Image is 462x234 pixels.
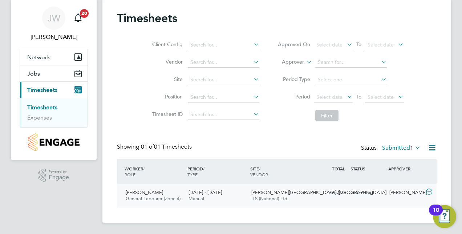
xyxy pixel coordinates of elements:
span: / [143,166,145,172]
div: [PERSON_NAME] [386,187,424,199]
span: TOTAL [332,166,345,172]
a: JW[PERSON_NAME] [20,7,88,41]
span: Engage [49,174,69,181]
button: Filter [315,110,339,121]
span: JW [48,13,60,23]
span: To [354,40,364,49]
label: Vendor [150,58,183,65]
div: PERIOD [186,162,248,181]
span: 1 [410,144,413,152]
span: Select date [316,94,343,100]
label: Timesheet ID [150,111,183,117]
a: 20 [71,7,85,30]
button: Timesheets [20,82,88,98]
label: Submitted [382,144,421,152]
label: Client Config [150,41,183,48]
span: [DATE] - [DATE] [189,189,222,195]
span: Select date [368,41,394,48]
span: TYPE [187,172,198,177]
input: Search for... [188,57,259,68]
input: Search for... [315,57,387,68]
input: Search for... [188,92,259,102]
label: Approver [271,58,304,66]
span: Select date [316,41,343,48]
a: Timesheets [27,104,57,111]
span: / [259,166,260,172]
span: Select date [368,94,394,100]
button: Network [20,49,88,65]
span: Timesheets [27,86,57,93]
input: Select one [315,75,387,85]
label: Approved On [277,41,310,48]
div: Timesheets [20,98,88,127]
h2: Timesheets [117,11,177,25]
div: APPROVER [386,162,424,175]
label: Period [277,93,310,100]
a: Expenses [27,114,52,121]
span: Manual [189,195,204,202]
button: Jobs [20,65,88,81]
span: [PERSON_NAME][GEOGRAPHIC_DATA] ([GEOGRAPHIC_DATA]… [251,189,391,195]
input: Search for... [188,75,259,85]
span: 01 Timesheets [141,143,192,150]
input: Search for... [188,110,259,120]
div: Submitted [349,187,386,199]
div: £957.78 [311,187,349,199]
div: SITE [248,162,311,181]
button: Open Resource Center, 10 new notifications [433,205,456,228]
label: Site [150,76,183,82]
span: 01 of [141,143,154,150]
span: Jobs [27,70,40,77]
div: Status [361,143,422,153]
span: Powered by [49,169,69,175]
span: VENDOR [250,172,268,177]
label: Period Type [277,76,310,82]
span: Network [27,54,50,61]
span: John Walsh [20,33,88,41]
a: Powered byEngage [38,169,69,182]
span: To [354,92,364,101]
div: 10 [433,210,439,219]
span: ROLE [125,172,135,177]
img: countryside-properties-logo-retina.png [28,133,79,151]
span: ITS (National) Ltd. [251,195,289,202]
input: Search for... [188,40,259,50]
span: / [203,166,204,172]
span: 20 [80,9,89,18]
label: Position [150,93,183,100]
div: Showing [117,143,193,151]
span: General Labourer (Zone 4) [126,195,181,202]
div: WORKER [123,162,186,181]
span: [PERSON_NAME] [126,189,163,195]
div: STATUS [349,162,386,175]
a: Go to home page [20,133,88,151]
